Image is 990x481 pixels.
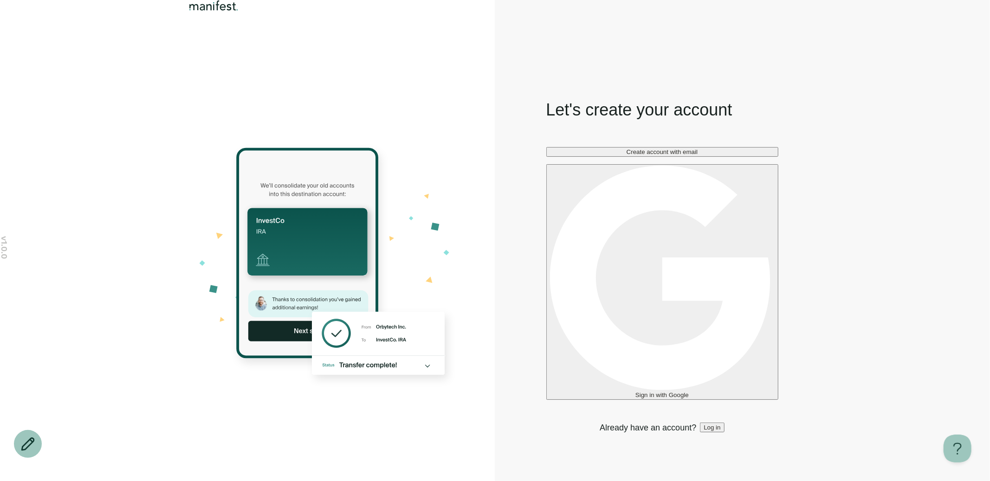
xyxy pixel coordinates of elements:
[600,422,696,433] span: Already have an account?
[546,147,778,157] button: Create account with email
[704,424,720,431] span: Log in
[635,391,689,398] span: Sign in with Google
[546,164,778,400] button: Sign in with Google
[700,423,724,432] button: Log in
[944,435,971,462] iframe: Toggle Customer Support
[627,148,698,155] span: Create account with email
[546,99,732,121] h1: Let's create your account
